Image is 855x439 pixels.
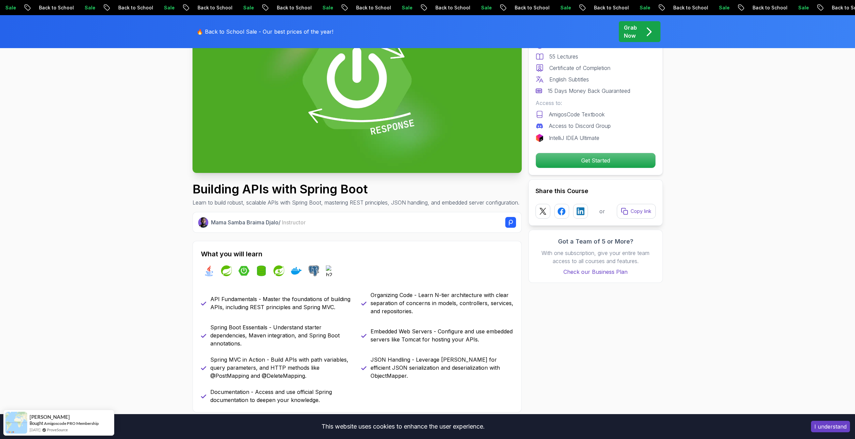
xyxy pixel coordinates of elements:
[30,420,43,426] span: Bought
[121,4,142,11] p: Sale
[371,291,513,315] p: Organizing Code - Learn N-tier architecture with clear separation of concerns in models, controll...
[536,249,656,265] p: With one subscription, give your entire team access to all courses and features.
[326,265,337,276] img: h2 logo
[536,237,656,246] h3: Got a Team of 5 or More?
[280,4,301,11] p: Sale
[811,421,850,432] button: Accept cookies
[44,420,99,426] a: Amigoscode PRO Membership
[210,388,353,404] p: Documentation - Access and use official Spring documentation to deepen your knowledge.
[549,122,611,130] p: Access to Discord Group
[313,4,359,11] p: Back to School
[30,414,70,420] span: [PERSON_NAME]
[631,208,651,215] p: Copy link
[551,4,597,11] p: Back to School
[371,356,513,380] p: JSON Handling - Leverage [PERSON_NAME] for efficient JSON serialization and deserialization with ...
[193,182,519,196] h1: Building APIs with Spring Boot
[438,4,460,11] p: Sale
[371,327,513,343] p: Embedded Web Servers - Configure and use embedded servers like Tomcat for hosting your APIs.
[211,218,306,226] p: Mama Samba Braima Djalo /
[536,153,656,168] button: Get Started
[210,295,353,311] p: API Fundamentals - Master the foundations of building APIs, including REST principles and Spring ...
[676,4,697,11] p: Sale
[193,198,519,207] p: Learn to build robust, scalable APIs with Spring Boot, mastering REST principles, JSON handling, ...
[155,4,200,11] p: Back to School
[549,52,578,61] p: 55 Lectures
[359,4,380,11] p: Sale
[630,4,676,11] p: Back to School
[273,265,284,276] img: spring-security logo
[549,75,589,83] p: English Subtitles
[536,186,656,196] h2: Share this Course
[536,134,544,142] img: jetbrains logo
[549,134,599,142] p: IntelliJ IDEA Ultimate
[197,28,333,36] p: 🔥 Back to School Sale - Our best prices of the year!
[517,4,539,11] p: Sale
[210,323,353,347] p: Spring Boot Essentials - Understand starter dependencies, Maven integration, and Spring Boot anno...
[210,356,353,380] p: Spring MVC in Action - Build APIs with path variables, query parameters, and HTTP methods like @P...
[536,99,656,107] p: Access to:
[75,4,121,11] p: Back to School
[291,265,302,276] img: docker logo
[282,219,306,226] span: Instructor
[201,249,513,259] h2: What you will learn
[392,4,438,11] p: Back to School
[239,265,249,276] img: spring-boot logo
[789,4,835,11] p: Back to School
[624,24,637,40] p: Grab Now
[198,217,209,228] img: Nelson Djalo
[308,265,319,276] img: postgres logo
[47,427,68,433] a: ProveSource
[599,207,605,215] p: or
[548,87,630,95] p: 15 Days Money Back Guaranteed
[42,4,63,11] p: Sale
[256,265,267,276] img: spring-data-jpa logo
[200,4,222,11] p: Sale
[5,412,27,434] img: provesource social proof notification image
[536,268,656,276] a: Check our Business Plan
[204,265,214,276] img: java logo
[221,265,232,276] img: spring logo
[30,427,40,433] span: [DATE]
[549,64,610,72] p: Certificate of Completion
[549,110,605,118] p: AmigosCode Textbook
[755,4,777,11] p: Sale
[710,4,755,11] p: Back to School
[617,204,656,219] button: Copy link
[234,4,280,11] p: Back to School
[597,4,618,11] p: Sale
[5,419,801,434] div: This website uses cookies to enhance the user experience.
[472,4,517,11] p: Back to School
